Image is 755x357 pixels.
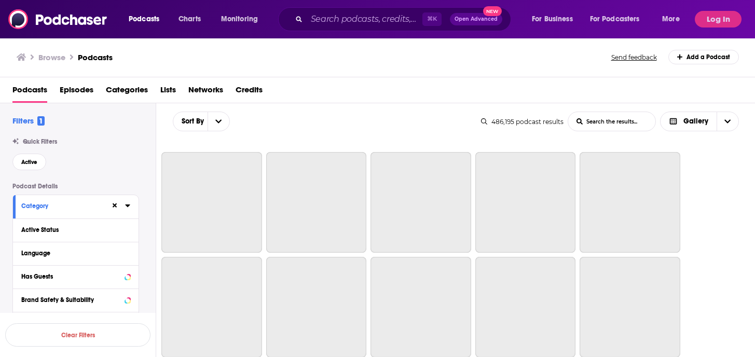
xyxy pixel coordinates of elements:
[60,81,93,103] a: Episodes
[655,11,693,28] button: open menu
[188,81,223,103] a: Networks
[21,199,111,212] button: Category
[21,270,130,283] button: Has Guests
[221,12,258,26] span: Monitoring
[532,12,573,26] span: For Business
[78,52,113,62] a: Podcasts
[8,9,108,29] img: Podchaser - Follow, Share and Rate Podcasts
[525,11,586,28] button: open menu
[129,12,159,26] span: Podcasts
[21,293,130,306] button: Brand Safety & Suitability
[662,12,680,26] span: More
[172,11,207,28] a: Charts
[288,7,521,31] div: Search podcasts, credits, & more...
[5,323,150,347] button: Clear Filters
[12,116,45,126] h2: Filters
[173,112,230,131] h2: Choose List sort
[21,246,130,259] button: Language
[21,273,121,280] div: Has Guests
[307,11,422,28] input: Search podcasts, credits, & more...
[236,81,263,103] a: Credits
[121,11,173,28] button: open menu
[481,118,564,126] div: 486,195 podcast results
[179,12,201,26] span: Charts
[422,12,442,26] span: ⌘ K
[21,223,130,236] button: Active Status
[455,17,498,22] span: Open Advanced
[583,11,655,28] button: open menu
[450,13,502,25] button: Open AdvancedNew
[12,183,139,190] p: Podcast Details
[173,118,208,125] span: Sort By
[160,81,176,103] a: Lists
[38,52,65,62] h3: Browse
[23,138,57,145] span: Quick Filters
[12,81,47,103] a: Podcasts
[21,296,121,304] div: Brand Safety & Suitability
[214,11,271,28] button: open menu
[590,12,640,26] span: For Podcasters
[21,159,37,165] span: Active
[483,6,502,16] span: New
[668,50,739,64] a: Add a Podcast
[695,11,742,28] button: Log In
[683,118,708,125] span: Gallery
[173,118,208,125] button: open menu
[660,112,739,131] button: Choose View
[12,154,46,170] button: Active
[21,250,123,257] div: Language
[21,202,104,210] div: Category
[37,116,45,126] span: 1
[608,53,660,62] button: Send feedback
[106,81,148,103] a: Categories
[208,112,229,131] button: open menu
[21,226,123,234] div: Active Status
